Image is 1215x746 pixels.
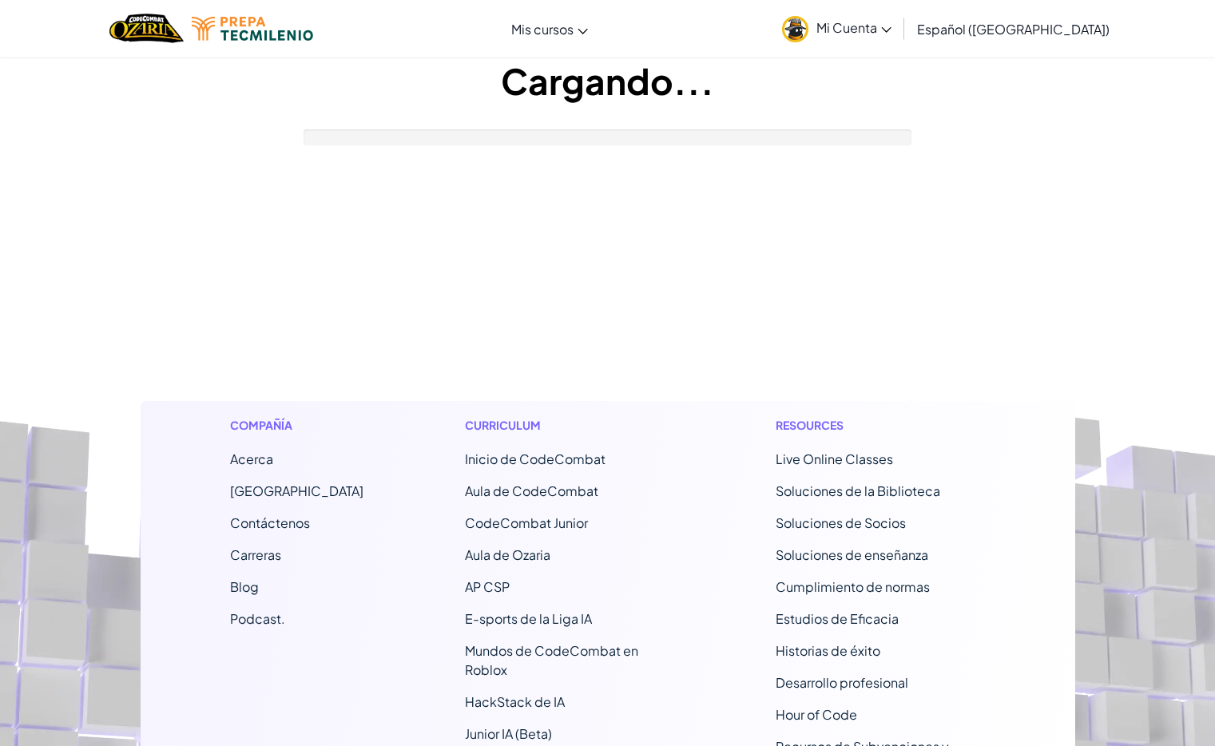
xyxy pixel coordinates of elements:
[776,706,857,723] a: Hour of Code
[192,17,313,41] img: Tecmilenio logo
[465,642,638,678] a: Mundos de CodeCombat en Roblox
[776,482,940,499] a: Soluciones de la Biblioteca
[511,21,574,38] span: Mis cursos
[917,21,1110,38] span: Español ([GEOGRAPHIC_DATA])
[776,514,906,531] a: Soluciones de Socios
[230,514,310,531] span: Contáctenos
[109,12,184,45] img: Home
[465,610,592,627] a: E-sports de la Liga IA
[909,7,1118,50] a: Español ([GEOGRAPHIC_DATA])
[109,12,184,45] a: Ozaria by CodeCombat logo
[782,16,808,42] img: avatar
[503,7,596,50] a: Mis cursos
[465,578,510,595] a: AP CSP
[776,642,880,659] a: Historias de éxito
[776,578,930,595] a: Cumplimiento de normas
[816,19,891,36] span: Mi Cuenta
[465,417,675,434] h1: Curriculum
[230,578,259,595] a: Blog
[776,546,928,563] a: Soluciones de enseñanza
[776,610,899,627] a: Estudios de Eficacia
[230,610,285,627] a: Podcast.
[230,417,363,434] h1: Compañía
[465,693,565,710] a: HackStack de IA
[465,725,552,742] a: Junior IA (Beta)
[774,3,899,54] a: Mi Cuenta
[230,450,273,467] a: Acerca
[465,514,588,531] a: CodeCombat Junior
[776,417,986,434] h1: Resources
[465,482,598,499] a: Aula de CodeCombat
[230,482,363,499] a: [GEOGRAPHIC_DATA]
[465,450,606,467] span: Inicio de CodeCombat
[776,450,893,467] a: Live Online Classes
[776,674,908,691] a: Desarrollo profesional
[230,546,281,563] a: Carreras
[465,546,550,563] a: Aula de Ozaria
